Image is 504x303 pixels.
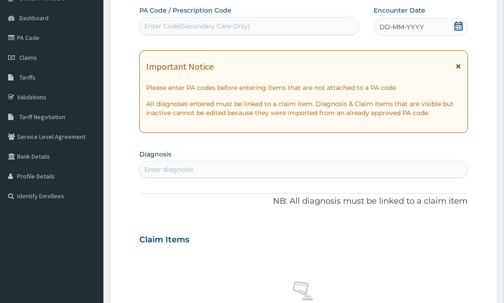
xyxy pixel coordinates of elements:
h3: Claim Items [139,235,189,245]
p: NB: All diagnosis must be linked to a claim item [139,196,468,207]
p: All diagnoses entered must be linked to a claim item. Diagnosis & Claim Items that are visible bu... [146,99,461,117]
span: DD-MM-YYYY [379,22,424,31]
label: Diagnosis [139,150,171,159]
div: Enter Code(Secondary Care Only) [144,22,250,31]
span: Tariff Negotiation [19,113,65,121]
span: Tariffs [19,73,36,81]
label: PA Code / Prescription Code [139,6,232,15]
span: Claims [19,53,37,62]
h1: Important Notice [146,62,214,71]
label: Encounter Date [374,6,425,15]
span: Dashboard [19,14,49,22]
div: Enter diagnosis [144,165,193,174]
p: Please enter PA codes before entering items that are not attached to a PA code [146,83,461,92]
